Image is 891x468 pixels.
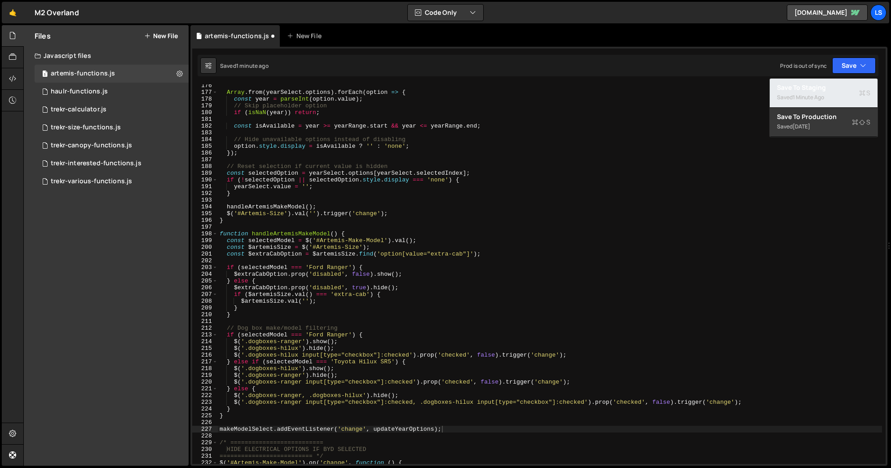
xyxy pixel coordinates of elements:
[35,101,189,119] div: 11669/27653.js
[777,92,870,103] div: Saved
[777,121,870,132] div: Saved
[192,197,218,203] div: 193
[192,426,218,433] div: 227
[192,109,218,116] div: 180
[192,278,218,284] div: 205
[35,7,79,18] div: M2 Overland
[192,439,218,446] div: 229
[192,82,218,89] div: 176
[793,93,824,101] div: 1 minute ago
[236,62,269,70] div: 1 minute ago
[192,136,218,143] div: 184
[192,129,218,136] div: 183
[192,96,218,102] div: 178
[35,31,51,41] h2: Files
[192,230,218,237] div: 198
[192,102,218,109] div: 179
[35,119,189,137] div: 11669/47070.js
[192,271,218,278] div: 204
[35,137,189,155] div: 11669/47072.js
[192,345,218,352] div: 215
[852,118,870,127] span: S
[192,365,218,372] div: 218
[51,106,106,114] div: trekr-calculator.js
[192,237,218,244] div: 199
[35,155,189,172] div: 11669/42694.js
[192,459,218,466] div: 232
[192,203,218,210] div: 194
[192,143,218,150] div: 185
[42,71,48,78] span: 1
[192,433,218,439] div: 228
[192,399,218,406] div: 223
[192,183,218,190] div: 191
[51,141,132,150] div: trekr-canopy-functions.js
[770,108,878,137] button: Save to ProductionS Saved[DATE]
[777,112,870,121] div: Save to Production
[192,156,218,163] div: 187
[192,338,218,345] div: 214
[192,453,218,459] div: 231
[859,88,870,97] span: S
[192,291,218,298] div: 207
[287,31,325,40] div: New File
[192,372,218,379] div: 219
[192,163,218,170] div: 188
[2,2,24,23] a: 🤙
[51,70,115,78] div: artemis-functions.js
[777,83,870,92] div: Save to Staging
[192,257,218,264] div: 202
[192,406,218,412] div: 224
[192,325,218,331] div: 212
[192,123,218,129] div: 182
[192,177,218,183] div: 190
[35,172,189,190] div: 11669/37341.js
[192,392,218,399] div: 222
[192,89,218,96] div: 177
[192,331,218,338] div: 213
[787,4,868,21] a: [DOMAIN_NAME]
[51,88,108,96] div: haulr-functions.js
[192,446,218,453] div: 230
[780,62,827,70] div: Prod is out of sync
[144,32,178,40] button: New File
[192,116,218,123] div: 181
[192,284,218,291] div: 206
[793,123,810,130] div: [DATE]
[192,244,218,251] div: 200
[192,217,218,224] div: 196
[192,318,218,325] div: 211
[51,124,121,132] div: trekr-size-functions.js
[192,190,218,197] div: 192
[192,305,218,311] div: 209
[192,419,218,426] div: 226
[192,358,218,365] div: 217
[35,83,189,101] div: 11669/40542.js
[192,385,218,392] div: 221
[192,298,218,305] div: 208
[35,65,189,83] div: 11669/42207.js
[24,47,189,65] div: Javascript files
[192,150,218,156] div: 186
[870,4,887,21] a: LS
[832,57,876,74] button: Save
[192,379,218,385] div: 220
[220,62,269,70] div: Saved
[192,264,218,271] div: 203
[192,311,218,318] div: 210
[770,79,878,108] button: Save to StagingS Saved1 minute ago
[192,251,218,257] div: 201
[51,159,141,168] div: trekr-interested-functions.js
[408,4,483,21] button: Code Only
[51,177,132,185] div: trekr-various-functions.js
[205,31,269,40] div: artemis-functions.js
[192,170,218,177] div: 189
[192,210,218,217] div: 195
[192,412,218,419] div: 225
[192,224,218,230] div: 197
[192,352,218,358] div: 216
